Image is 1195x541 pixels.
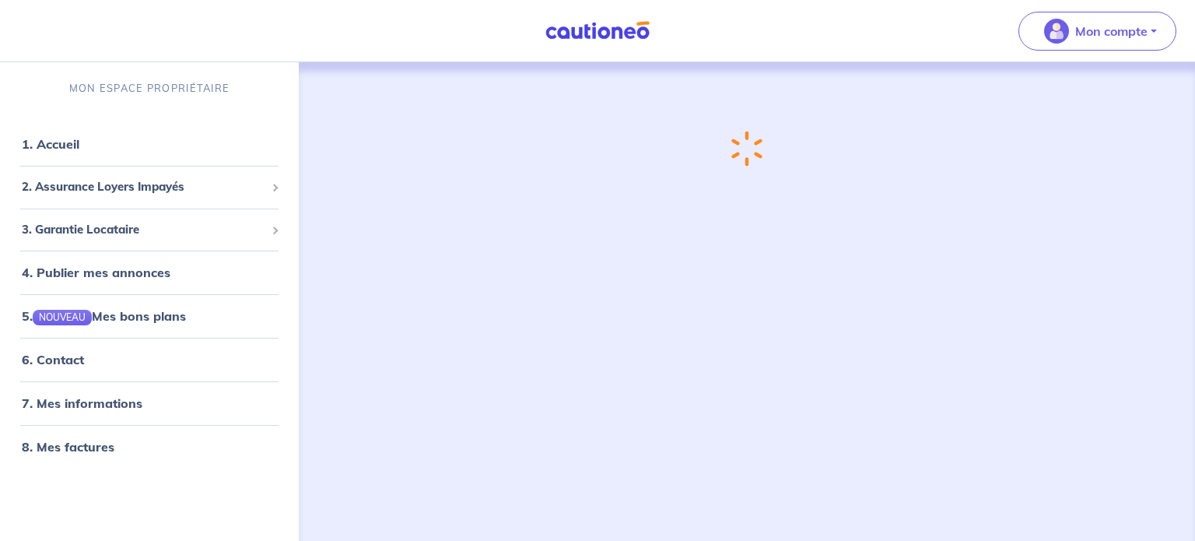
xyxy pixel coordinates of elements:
span: 2. Assurance Loyers Impayés [22,178,265,196]
div: 1. Accueil [6,128,293,160]
a: 4. Publier mes annonces [22,265,170,280]
a: 7. Mes informations [22,395,142,411]
span: 3. Garantie Locataire [22,221,265,239]
div: 3. Garantie Locataire [6,215,293,245]
p: MON ESPACE PROPRIÉTAIRE [69,81,230,96]
div: 8. Mes factures [6,431,293,462]
div: 2. Assurance Loyers Impayés [6,172,293,202]
p: Mon compte [1075,22,1148,40]
a: 8. Mes factures [22,439,114,455]
button: illu_account_valid_menu.svgMon compte [1018,12,1176,51]
img: Cautioneo [539,21,656,40]
div: 4. Publier mes annonces [6,257,293,288]
div: 6. Contact [6,344,293,375]
a: 1. Accueil [22,136,79,152]
img: illu_account_valid_menu.svg [1044,19,1069,44]
a: 5.NOUVEAUMes bons plans [22,308,186,324]
img: loading-spinner [731,130,763,167]
div: 7. Mes informations [6,388,293,419]
div: 5.NOUVEAUMes bons plans [6,300,293,332]
a: 6. Contact [22,352,84,367]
